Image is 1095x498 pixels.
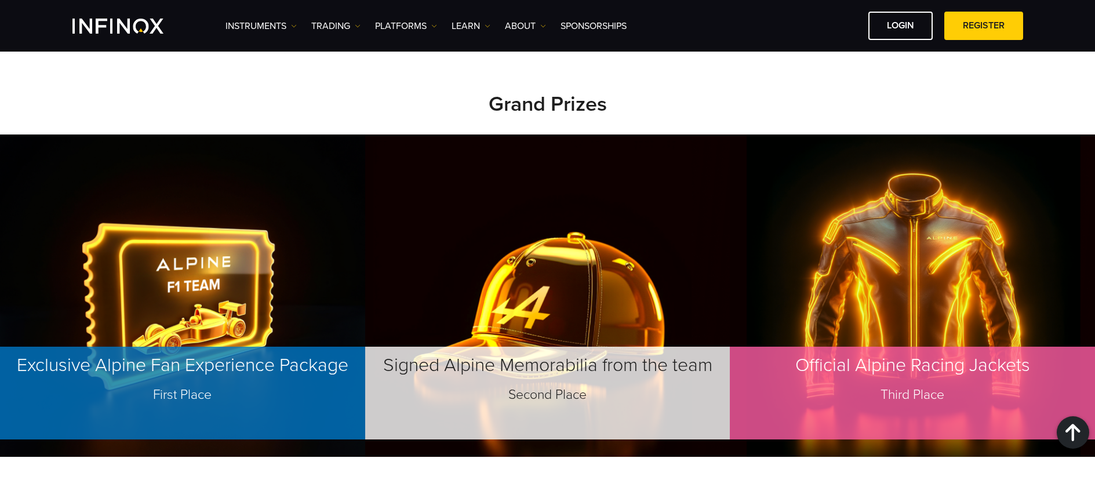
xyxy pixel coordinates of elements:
[561,19,627,33] a: SPONSORSHIPS
[153,387,212,403] span: First Place
[505,19,546,33] a: ABOUT
[868,12,933,40] a: LOGIN
[365,347,730,439] p: Signed Alpine Memorabilia from the team
[944,12,1023,40] a: REGISTER
[508,387,587,403] span: Second Place
[452,19,490,33] a: Learn
[311,19,361,33] a: TRADING
[881,387,944,403] span: Third Place
[375,19,437,33] a: PLATFORMS
[489,92,607,117] strong: Grand Prizes
[225,19,297,33] a: Instruments
[72,19,191,34] a: INFINOX Logo
[730,347,1095,439] p: Official Alpine Racing Jackets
